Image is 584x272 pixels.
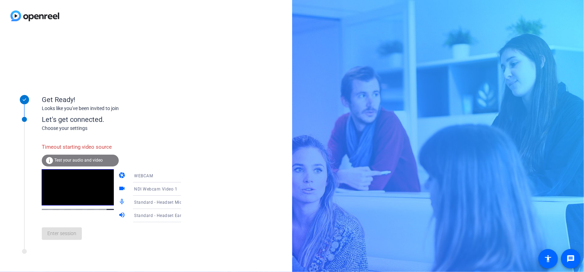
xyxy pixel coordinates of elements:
mat-icon: accessibility [544,255,552,263]
span: Standard - Headset Earphone (2- Poly Voyager Focus 2 Series) (047f:0154) [134,212,287,218]
mat-icon: message [567,255,575,263]
mat-icon: videocam [119,185,127,193]
mat-icon: volume_up [119,211,127,220]
div: Get Ready! [42,94,181,105]
span: NDI Webcam Video 1 [134,187,178,192]
span: WEBCAM [134,173,153,178]
mat-icon: mic_none [119,198,127,207]
span: Test your audio and video [54,158,103,163]
div: Looks like you've been invited to join [42,105,181,112]
mat-icon: info [45,156,54,165]
div: Choose your settings [42,125,195,132]
div: Timeout starting video source [42,140,119,155]
mat-icon: camera [119,172,127,180]
div: Let's get connected. [42,114,195,125]
span: Standard - Headset Microphone (2- Poly Voyager Focus 2 Series) (047f:0154) [134,199,292,205]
